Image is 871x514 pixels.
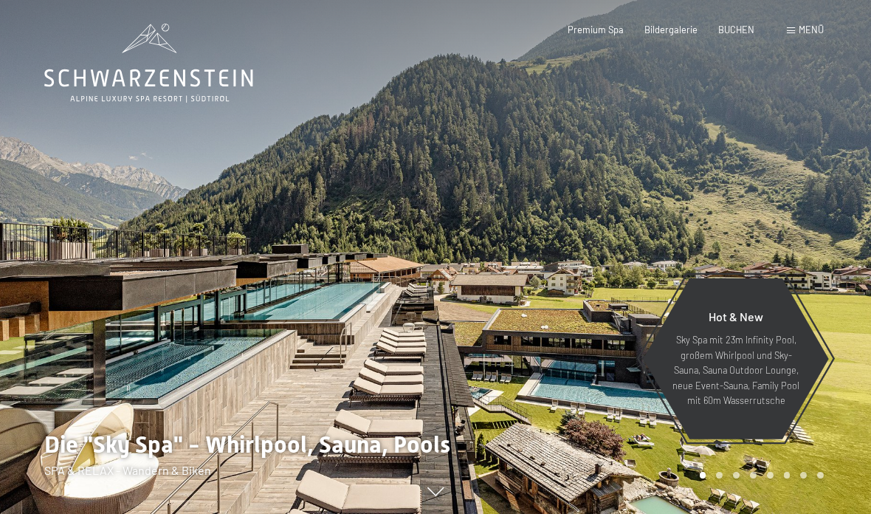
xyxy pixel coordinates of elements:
[709,309,763,323] span: Hot & New
[718,24,754,35] a: BUCHEN
[767,472,774,479] div: Carousel Page 5
[800,472,807,479] div: Carousel Page 7
[716,472,723,479] div: Carousel Page 2
[695,472,824,479] div: Carousel Pagination
[644,24,698,35] a: Bildergalerie
[672,332,800,408] p: Sky Spa mit 23m Infinity Pool, großem Whirlpool und Sky-Sauna, Sauna Outdoor Lounge, neue Event-S...
[784,472,791,479] div: Carousel Page 6
[642,278,830,440] a: Hot & New Sky Spa mit 23m Infinity Pool, großem Whirlpool und Sky-Sauna, Sauna Outdoor Lounge, ne...
[568,24,624,35] a: Premium Spa
[817,472,824,479] div: Carousel Page 8
[799,24,824,35] span: Menü
[750,472,757,479] div: Carousel Page 4
[733,472,740,479] div: Carousel Page 3
[700,472,706,479] div: Carousel Page 1 (Current Slide)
